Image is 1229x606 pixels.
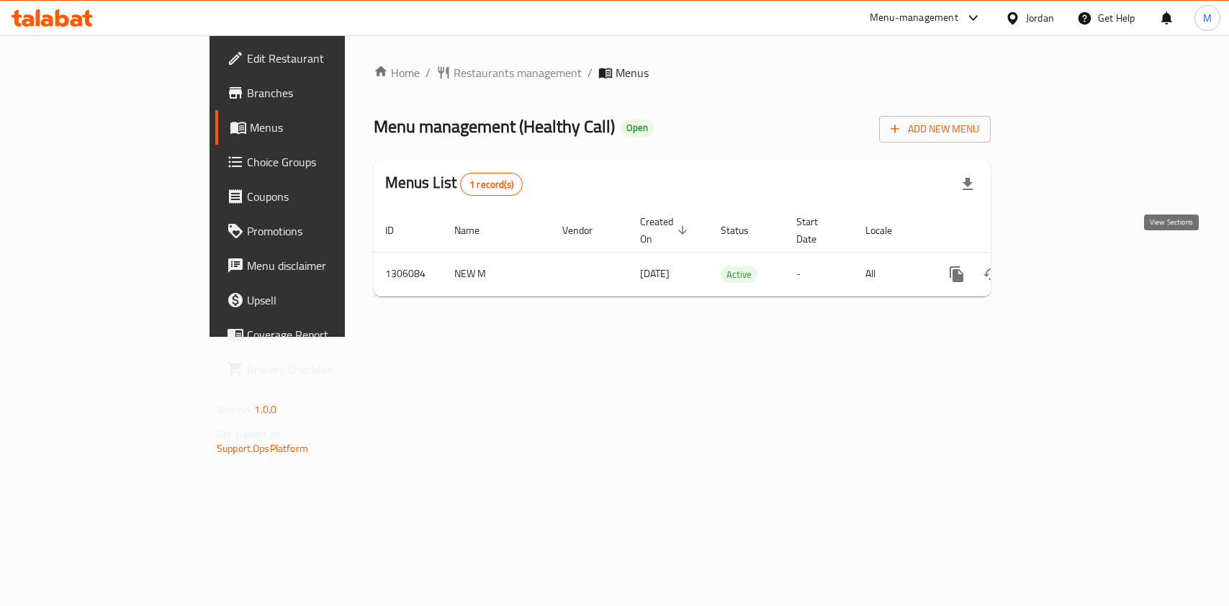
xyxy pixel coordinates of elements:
[454,64,582,81] span: Restaurants management
[721,222,767,239] span: Status
[215,283,415,317] a: Upsell
[879,116,991,143] button: Add New Menu
[616,64,649,81] span: Menus
[621,122,654,134] span: Open
[247,153,403,171] span: Choice Groups
[974,257,1009,291] button: Change Status
[247,222,403,240] span: Promotions
[215,76,415,110] a: Branches
[215,317,415,352] a: Coverage Report
[950,167,985,202] div: Export file
[588,64,593,81] li: /
[215,214,415,248] a: Promotions
[865,222,911,239] span: Locale
[891,120,979,138] span: Add New Menu
[215,179,415,214] a: Coupons
[215,248,415,283] a: Menu disclaimer
[215,110,415,145] a: Menus
[247,361,403,378] span: Grocery Checklist
[928,209,1089,253] th: Actions
[215,41,415,76] a: Edit Restaurant
[621,119,654,137] div: Open
[460,173,523,196] div: Total records count
[385,172,523,196] h2: Menus List
[1203,10,1212,26] span: M
[247,50,403,67] span: Edit Restaurant
[436,64,582,81] a: Restaurants management
[250,119,403,136] span: Menus
[461,178,522,191] span: 1 record(s)
[385,222,413,239] span: ID
[796,213,837,248] span: Start Date
[870,9,958,27] div: Menu-management
[785,252,854,296] td: -
[426,64,431,81] li: /
[217,439,308,458] a: Support.OpsPlatform
[454,222,498,239] span: Name
[640,213,692,248] span: Created On
[215,145,415,179] a: Choice Groups
[254,400,276,419] span: 1.0.0
[854,252,928,296] td: All
[247,257,403,274] span: Menu disclaimer
[562,222,611,239] span: Vendor
[1026,10,1054,26] div: Jordan
[247,84,403,101] span: Branches
[217,425,283,443] span: Get support on:
[247,291,403,309] span: Upsell
[215,352,415,386] a: Grocery Checklist
[721,266,757,283] span: Active
[247,188,403,205] span: Coupons
[940,257,974,291] button: more
[217,400,252,419] span: Version:
[443,252,551,296] td: NEW M
[247,326,403,343] span: Coverage Report
[374,64,991,81] nav: breadcrumb
[374,209,1089,297] table: enhanced table
[640,264,670,283] span: [DATE]
[374,110,615,143] span: Menu management ( Healthy Call )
